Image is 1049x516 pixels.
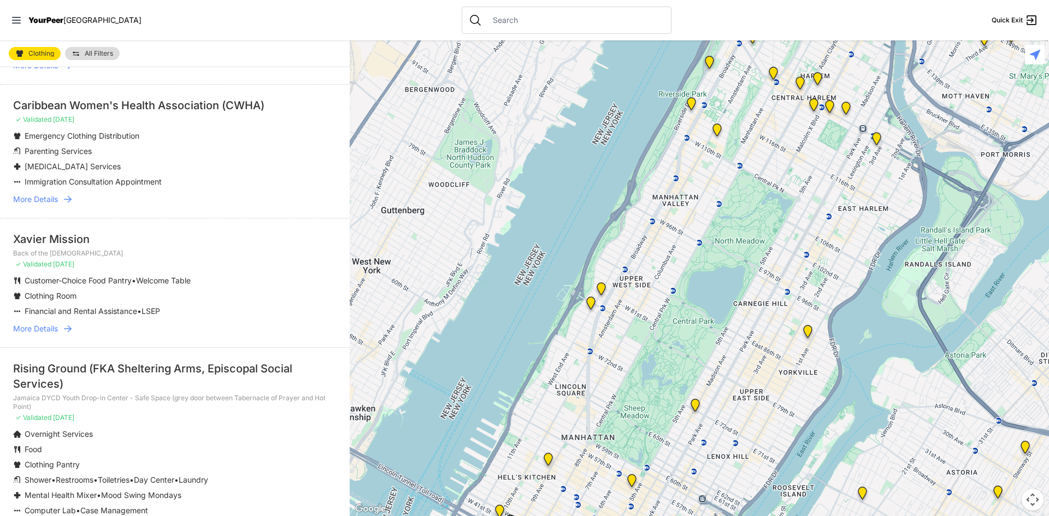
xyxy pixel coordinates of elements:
a: More Details [13,194,337,205]
span: Restrooms [56,475,93,484]
div: Uptown/Harlem DYCD Youth Drop-in Center [793,76,807,94]
span: Financial and Rental Assistance [25,306,137,316]
div: Manhattan [823,100,836,117]
button: Map camera controls [1022,489,1044,511]
div: Rising Ground (FKA Sheltering Arms, Episcopal Social Services) [13,361,337,392]
div: The Cathedral Church of St. John the Divine [710,123,724,141]
span: Mood Swing Mondays [101,490,181,500]
span: • [129,475,134,484]
div: Harm Reduction Center [941,23,955,41]
span: [DATE] [53,260,74,268]
span: [DATE] [53,115,74,123]
span: Laundry [179,475,208,484]
span: Emergency Clothing Distribution [25,131,139,140]
div: Fancy Thrift Shop [856,487,869,504]
a: Open this area in Google Maps (opens a new window) [352,502,388,516]
span: Clothing Pantry [25,460,80,469]
div: Manhattan [703,56,716,73]
div: Manhattan [688,399,702,416]
a: All Filters [65,47,120,60]
div: Ford Hall [685,97,698,115]
span: • [93,475,98,484]
span: Mental Health Mixer [25,490,97,500]
span: Welcome Table [136,276,191,285]
a: Clothing [9,47,61,60]
span: Customer-Choice Food Pantry [25,276,132,285]
span: Immigration Consultation Appointment [25,177,162,186]
div: East Harlem [839,102,853,119]
span: • [137,306,142,316]
span: Day Center [134,475,174,484]
div: The Bronx Pride Center [1004,29,1018,47]
div: Caribbean Women's Health Association (CWHA) [13,98,337,113]
span: • [97,490,101,500]
input: Search [486,15,664,26]
img: Google [352,502,388,516]
a: More Details [13,323,337,334]
span: • [132,276,136,285]
span: All Filters [85,50,113,57]
span: Case Management [80,506,148,515]
p: Jamaica DYCD Youth Drop-in Center - Safe Space (grey door between Tabernacle of Prayer and Hot Po... [13,394,337,411]
div: Xavier Mission [13,232,337,247]
span: More Details [13,194,58,205]
span: Computer Lab [25,506,76,515]
span: ✓ Validated [15,413,51,422]
span: • [76,506,80,515]
a: Quick Exit [992,14,1038,27]
div: The PILLARS – Holistic Recovery Support [767,67,780,84]
span: [MEDICAL_DATA] Services [25,162,121,171]
div: 9th Avenue Drop-in Center [541,453,555,470]
a: YourPeer[GEOGRAPHIC_DATA] [28,17,142,23]
span: Clothing [28,50,54,57]
span: Shower [25,475,51,484]
span: • [51,475,56,484]
span: Quick Exit [992,16,1023,25]
div: Pathways Adult Drop-In Program [594,282,608,300]
span: Overnight Services [25,429,93,438]
span: Parenting Services [25,146,92,156]
span: Toiletries [98,475,129,484]
div: Main Location [870,132,883,150]
span: [GEOGRAPHIC_DATA] [63,15,142,25]
span: LSEP [142,306,160,316]
span: • [174,475,179,484]
span: ✓ Validated [15,260,51,268]
span: More Details [13,323,58,334]
span: Clothing Room [25,291,76,300]
span: ✓ Validated [15,115,51,123]
div: Manhattan [811,72,824,90]
span: YourPeer [28,15,63,25]
span: Food [25,444,42,454]
p: Back of the [DEMOGRAPHIC_DATA] [13,249,337,258]
div: Avenue Church [801,325,815,342]
span: [DATE] [53,413,74,422]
